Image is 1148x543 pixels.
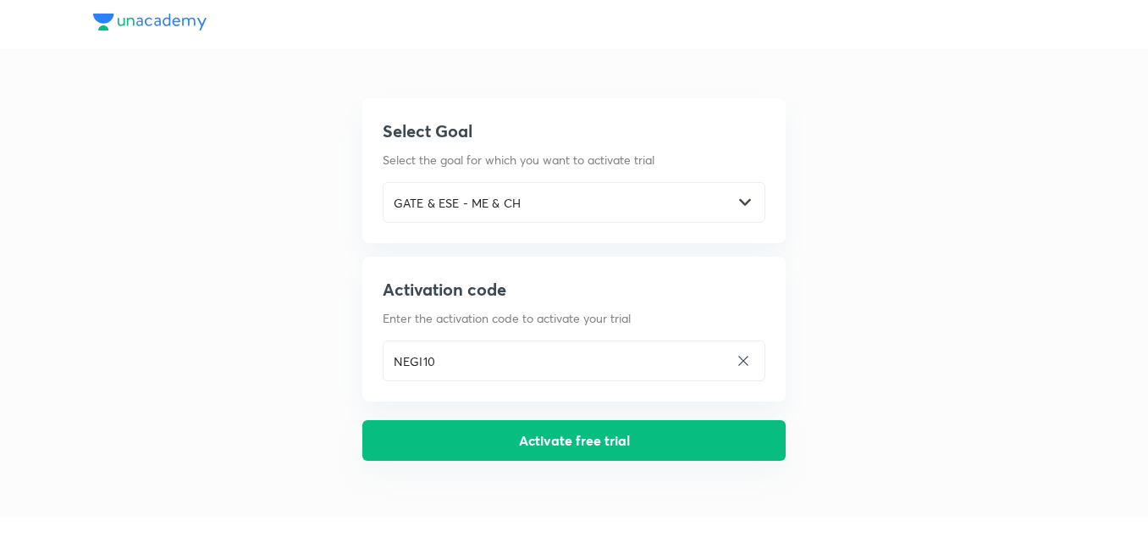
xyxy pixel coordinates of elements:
button: Activate free trial [362,420,786,461]
h5: Select Goal [383,119,765,144]
img: Unacademy [93,14,207,30]
input: Enter activation code [384,344,729,379]
p: Select the goal for which you want to activate trial [383,151,765,169]
a: Unacademy [93,14,207,35]
p: Enter the activation code to activate your trial [383,309,765,327]
img: - [739,197,751,208]
input: Select goal [384,186,732,220]
h5: Activation code [383,277,765,302]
